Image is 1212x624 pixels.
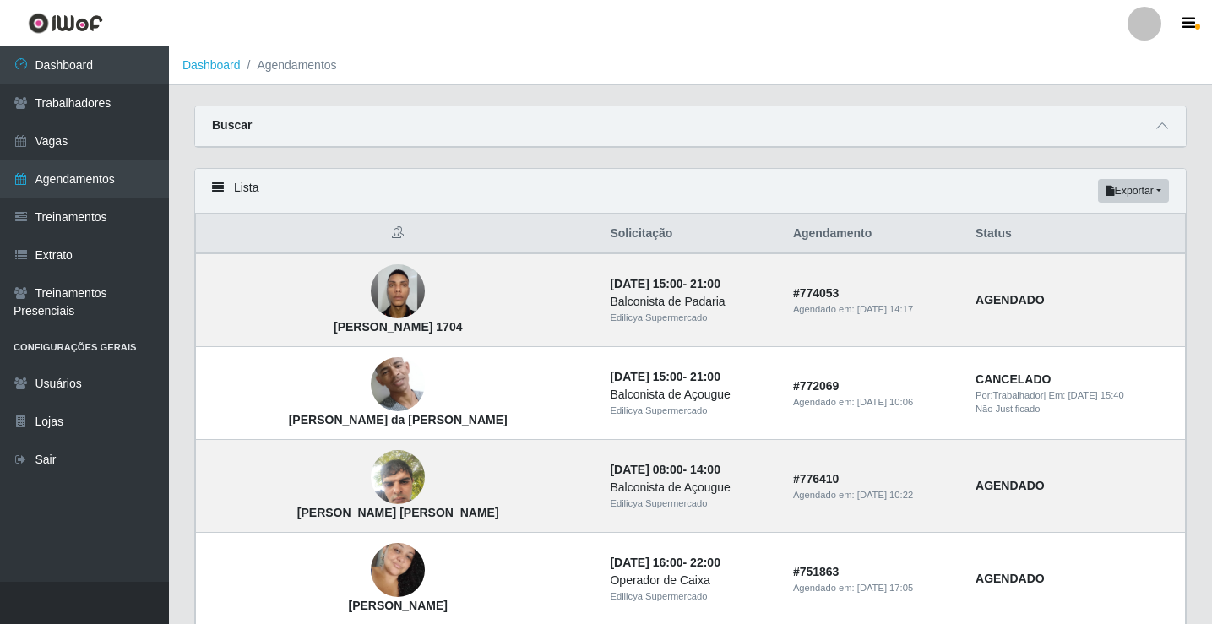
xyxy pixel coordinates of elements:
nav: breadcrumb [169,46,1212,85]
time: [DATE] 08:00 [610,463,682,476]
strong: # 776410 [793,472,840,486]
th: Solicitação [600,214,782,254]
time: 21:00 [690,370,720,383]
div: Não Justificado [976,402,1175,416]
div: Edilicya Supermercado [610,404,772,418]
time: [DATE] 15:40 [1068,390,1123,400]
strong: - [610,370,720,383]
strong: CANCELADO [976,372,1051,386]
time: 21:00 [690,277,720,290]
img: sonyanderson Lima dos Santos 1704 [371,243,425,339]
strong: # 774053 [793,286,840,300]
div: Edilicya Supermercado [610,496,772,511]
div: Balconista de Padaria [610,293,772,311]
li: Agendamentos [241,57,337,74]
time: [DATE] 10:22 [857,490,913,500]
span: Por: Trabalhador [976,390,1043,400]
strong: - [610,277,720,290]
div: Agendado em: [793,395,955,410]
strong: [PERSON_NAME] 1704 [334,320,463,334]
time: [DATE] 14:17 [857,304,913,314]
time: [DATE] 15:00 [610,277,682,290]
strong: # 751863 [793,565,840,578]
time: 22:00 [690,556,720,569]
img: Davi Jackson Peixoto de farias [371,442,425,513]
strong: [PERSON_NAME] da [PERSON_NAME] [289,413,508,426]
div: Agendado em: [793,302,955,317]
div: Agendado em: [793,581,955,595]
img: Amanda Almeida da silva [371,529,425,611]
div: Agendado em: [793,488,955,502]
strong: AGENDADO [976,293,1045,307]
img: Demerson da Silva Mendes [371,324,425,444]
time: [DATE] 16:00 [610,556,682,569]
img: CoreUI Logo [28,13,103,34]
strong: # 772069 [793,379,840,393]
time: [DATE] 15:00 [610,370,682,383]
strong: - [610,463,720,476]
th: Status [965,214,1185,254]
strong: AGENDADO [976,572,1045,585]
div: Edilicya Supermercado [610,589,772,604]
strong: [PERSON_NAME] [PERSON_NAME] [297,506,499,519]
strong: - [610,556,720,569]
button: Exportar [1098,179,1169,203]
div: Operador de Caixa [610,572,772,589]
div: | Em: [976,388,1175,403]
div: Balconista de Açougue [610,479,772,496]
div: Edilicya Supermercado [610,311,772,325]
div: Lista [195,169,1186,214]
th: Agendamento [783,214,965,254]
strong: [PERSON_NAME] [348,599,447,612]
time: [DATE] 10:06 [857,397,913,407]
time: [DATE] 17:05 [857,583,913,593]
time: 14:00 [690,463,720,476]
a: Dashboard [182,58,241,72]
strong: Buscar [212,118,252,132]
strong: AGENDADO [976,479,1045,492]
div: Balconista de Açougue [610,386,772,404]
